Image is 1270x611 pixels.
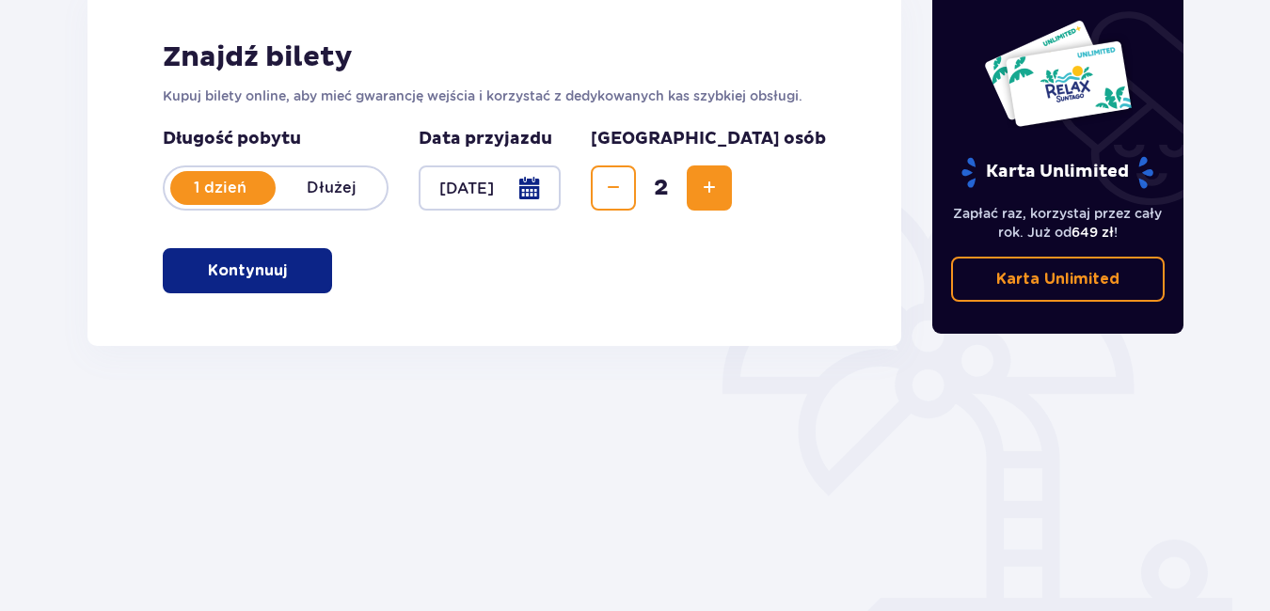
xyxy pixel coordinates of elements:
[163,86,826,105] p: Kupuj bilety online, aby mieć gwarancję wejścia i korzystać z dedykowanych kas szybkiej obsługi.
[591,128,826,150] p: [GEOGRAPHIC_DATA] osób
[165,178,276,198] p: 1 dzień
[591,165,636,211] button: Decrease
[951,257,1166,302] a: Karta Unlimited
[640,174,683,202] span: 2
[996,269,1119,290] p: Karta Unlimited
[687,165,732,211] button: Increase
[163,39,826,75] h2: Znajdź bilety
[960,156,1155,189] p: Karta Unlimited
[276,178,387,198] p: Dłużej
[208,260,287,281] p: Kontynuuj
[163,128,389,150] p: Długość pobytu
[1072,225,1114,240] span: 649 zł
[951,204,1166,242] p: Zapłać raz, korzystaj przez cały rok. Już od !
[419,128,552,150] p: Data przyjazdu
[163,248,332,293] button: Kontynuuj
